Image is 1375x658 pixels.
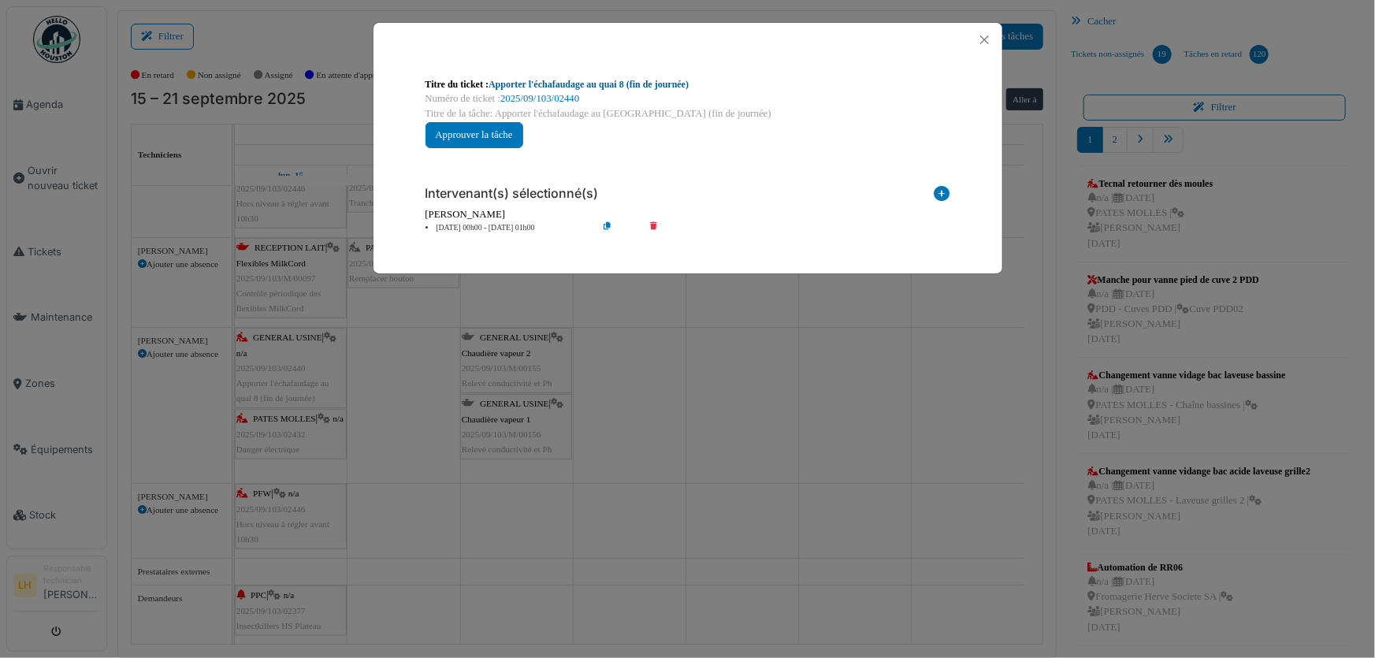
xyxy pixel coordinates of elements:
[426,186,599,201] h6: Intervenant(s) sélectionné(s)
[500,93,579,104] a: 2025/09/103/02440
[426,77,950,91] div: Titre du ticket :
[426,122,523,148] button: Approuver la tâche
[489,79,689,90] a: Apporter l'échafaudage au quai 8 (fin de journée)
[426,106,950,121] div: Titre de la tâche: Apporter l'échafaudage au [GEOGRAPHIC_DATA] (fin de journée)
[426,207,950,222] div: [PERSON_NAME]
[426,91,950,106] div: Numéro de ticket :
[418,222,598,234] li: [DATE] 00h00 - [DATE] 01h00
[974,29,995,50] button: Close
[935,186,950,207] i: Ajouter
